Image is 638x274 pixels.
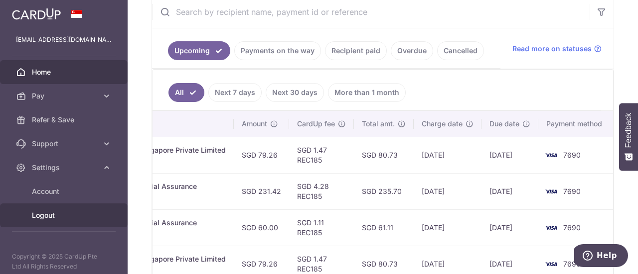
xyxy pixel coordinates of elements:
[414,173,481,209] td: [DATE]
[541,222,561,234] img: Bank Card
[619,103,638,171] button: Feedback - Show survey
[362,119,395,129] span: Total amt.
[489,119,519,129] span: Due date
[325,41,387,60] a: Recipient paid
[538,111,614,137] th: Payment method
[512,44,592,54] span: Read more on statuses
[563,187,581,195] span: 7690
[297,119,335,129] span: CardUp fee
[481,173,538,209] td: [DATE]
[574,244,628,269] iframe: Opens a widget where you can find more information
[354,173,414,209] td: SGD 235.70
[624,113,633,148] span: Feedback
[437,41,484,60] a: Cancelled
[563,223,581,232] span: 7690
[89,155,226,165] p: L519681936
[168,41,230,60] a: Upcoming
[81,111,234,137] th: Payment details
[289,209,354,246] td: SGD 1.11 REC185
[354,209,414,246] td: SGD 61.11
[208,83,262,102] a: Next 7 days
[234,137,289,173] td: SGD 79.26
[16,35,112,45] p: [EMAIL_ADDRESS][DOMAIN_NAME]
[89,191,226,201] p: 48581271
[391,41,433,60] a: Overdue
[32,67,98,77] span: Home
[89,254,226,264] div: Insurance. AIA Singapore Private Limited
[168,83,204,102] a: All
[328,83,406,102] a: More than 1 month
[541,149,561,161] img: Bank Card
[89,264,226,274] p: L519681936
[32,210,98,220] span: Logout
[234,41,321,60] a: Payments on the way
[234,209,289,246] td: SGD 60.00
[32,115,98,125] span: Refer & Save
[414,137,481,173] td: [DATE]
[563,260,581,268] span: 7690
[89,145,226,155] div: Insurance. AIA Singapore Private Limited
[32,139,98,149] span: Support
[289,137,354,173] td: SGD 1.47 REC185
[89,218,226,228] div: Insurance. Prudential Assurance
[354,137,414,173] td: SGD 80.73
[12,8,61,20] img: CardUp
[541,185,561,197] img: Bank Card
[32,163,98,173] span: Settings
[289,173,354,209] td: SGD 4.28 REC185
[414,209,481,246] td: [DATE]
[266,83,324,102] a: Next 30 days
[234,173,289,209] td: SGD 231.42
[563,151,581,159] span: 7690
[422,119,463,129] span: Charge date
[89,182,226,191] div: Insurance. Prudential Assurance
[32,186,98,196] span: Account
[481,209,538,246] td: [DATE]
[242,119,267,129] span: Amount
[541,258,561,270] img: Bank Card
[32,91,98,101] span: Pay
[481,137,538,173] td: [DATE]
[89,228,226,238] p: 29415411
[512,44,602,54] a: Read more on statuses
